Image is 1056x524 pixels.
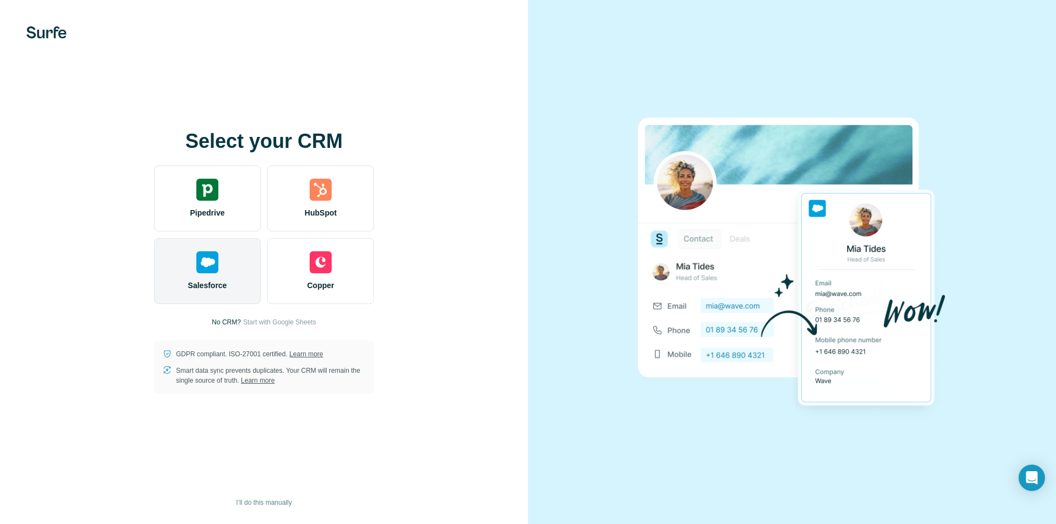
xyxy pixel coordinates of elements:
[243,317,316,327] button: Start with Google Sheets
[212,317,241,327] p: No CRM?
[310,179,332,201] img: hubspot's logo
[236,498,291,508] span: I’ll do this manually
[176,366,365,385] p: Smart data sync prevents duplicates. Your CRM will remain the single source of truth.
[196,251,218,273] img: salesforce's logo
[289,350,323,358] a: Learn more
[307,280,334,291] span: Copper
[188,280,227,291] span: Salesforce
[310,251,332,273] img: copper's logo
[190,207,224,218] span: Pipedrive
[176,349,323,359] p: GDPR compliant. ISO-27001 certified.
[305,207,337,218] span: HubSpot
[638,99,946,426] img: SALESFORCE image
[228,494,299,511] button: I’ll do this manually
[154,130,374,152] h1: Select your CRM
[196,179,218,201] img: pipedrive's logo
[241,377,274,384] a: Learn more
[1019,465,1045,491] div: Open Intercom Messenger
[26,26,67,38] img: Surfe's logo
